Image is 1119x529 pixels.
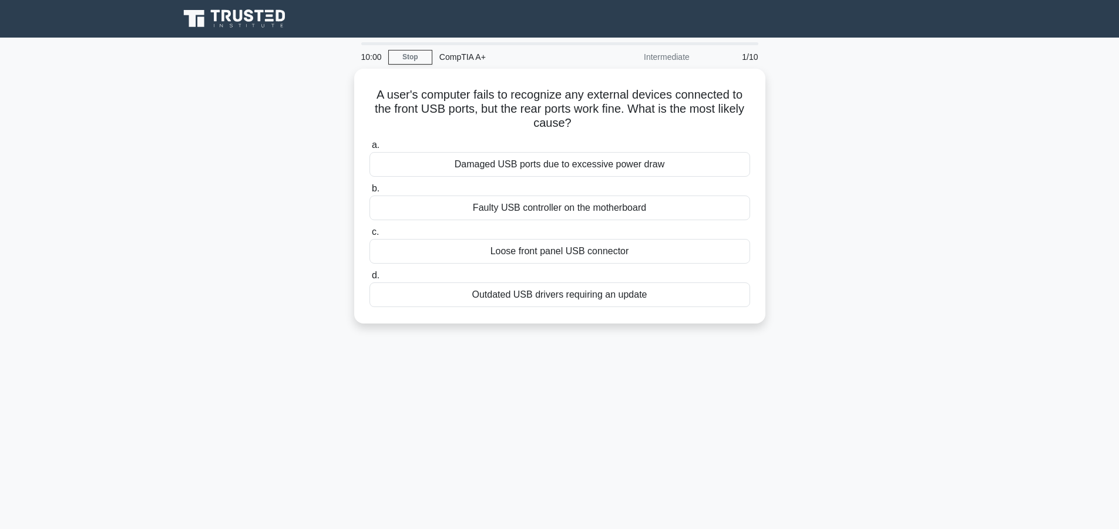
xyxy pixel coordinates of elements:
[372,227,379,237] span: c.
[369,152,750,177] div: Damaged USB ports due to excessive power draw
[594,45,697,69] div: Intermediate
[372,183,379,193] span: b.
[368,87,751,131] h5: A user's computer fails to recognize any external devices connected to the front USB ports, but t...
[388,50,432,65] a: Stop
[697,45,765,69] div: 1/10
[372,140,379,150] span: a.
[372,270,379,280] span: d.
[432,45,594,69] div: CompTIA A+
[369,239,750,264] div: Loose front panel USB connector
[354,45,388,69] div: 10:00
[369,196,750,220] div: Faulty USB controller on the motherboard
[369,282,750,307] div: Outdated USB drivers requiring an update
